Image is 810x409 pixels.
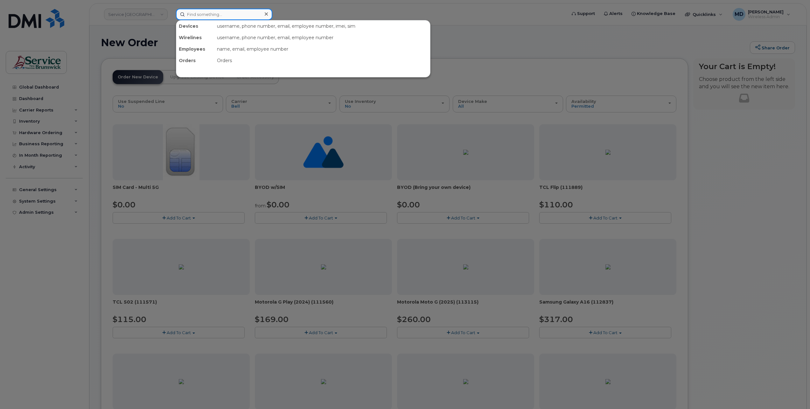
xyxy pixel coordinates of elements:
[214,20,430,32] div: username, phone number, email, employee number, imei, sim
[214,55,430,66] div: Orders
[214,43,430,55] div: name, email, employee number
[214,32,430,43] div: username, phone number, email, employee number
[176,20,214,32] div: Devices
[176,32,214,43] div: Wirelines
[176,55,214,66] div: Orders
[176,43,214,55] div: Employees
